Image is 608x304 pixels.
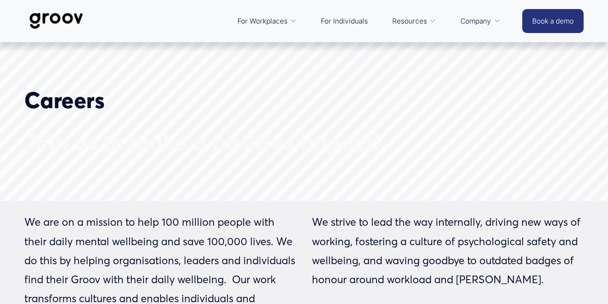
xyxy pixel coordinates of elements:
[388,10,441,32] a: folder dropdown
[312,213,584,289] p: We strive to lead the way internally, driving new ways of working, fostering a culture of psychol...
[392,15,427,28] span: Resources
[24,86,105,114] strong: Careers
[237,15,288,28] span: For Workplaces
[316,10,372,32] a: For Individuals
[522,9,584,33] a: Book a demo
[24,6,88,36] img: Groov | Workplace Science Platform | Unlock Performance | Drive Results
[24,128,381,156] span: Join us to make a positive impact!
[460,15,491,28] span: Company
[456,10,505,32] a: folder dropdown
[233,10,302,32] a: folder dropdown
